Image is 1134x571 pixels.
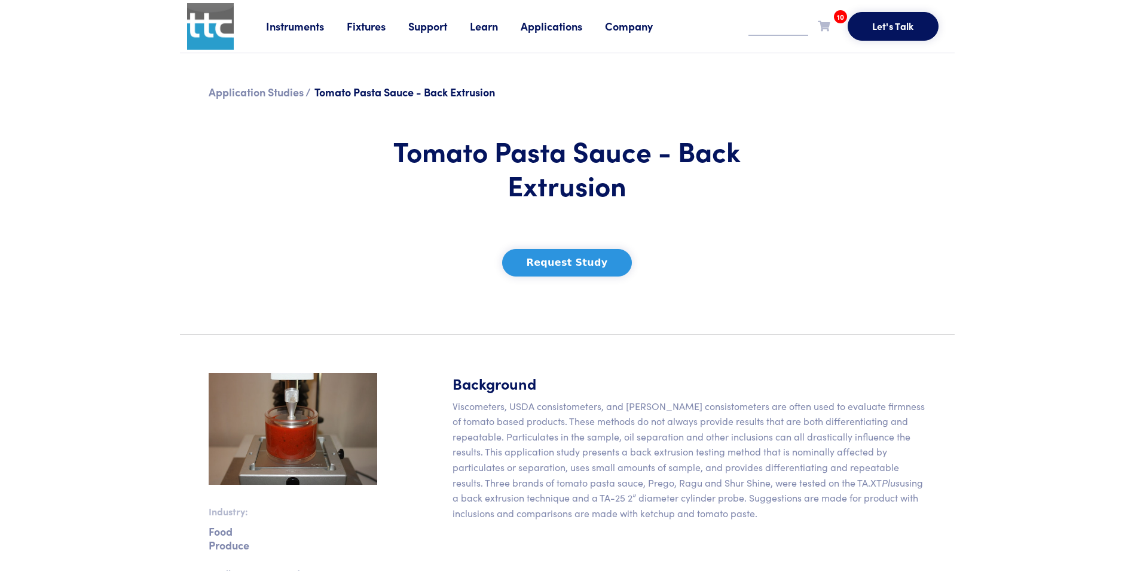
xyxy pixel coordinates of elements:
[882,476,900,489] em: Plus
[605,19,675,34] a: Company
[453,373,926,394] h5: Background
[470,19,521,34] a: Learn
[314,84,495,99] span: Tomato Pasta Sauce - Back Extrusion
[521,19,605,34] a: Applications
[408,19,470,34] a: Support
[266,19,347,34] a: Instruments
[453,399,926,521] p: Viscometers, USDA consistometers, and [PERSON_NAME] consistometers are often used to evaluate fir...
[834,10,847,23] span: 10
[848,12,939,41] button: Let's Talk
[392,133,743,202] h1: Tomato Pasta Sauce - Back Extrusion
[347,19,408,34] a: Fixtures
[818,18,830,33] a: 10
[187,3,234,50] img: ttc_logo_1x1_v1.0.png
[209,504,377,520] p: Industry:
[209,84,311,99] a: Application Studies /
[502,249,632,277] button: Request Study
[209,543,377,547] p: Produce
[209,529,377,533] p: Food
